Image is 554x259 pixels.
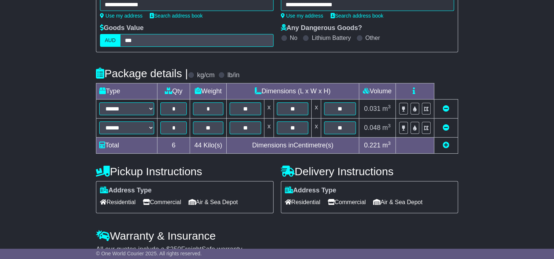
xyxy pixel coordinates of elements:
a: Remove this item [443,124,449,131]
span: Residential [100,196,135,208]
h4: Delivery Instructions [281,165,458,177]
h4: Package details | [96,67,188,79]
label: No [290,34,297,41]
h4: Warranty & Insurance [96,230,458,242]
a: Search address book [150,13,202,19]
td: Total [96,138,157,154]
label: Any Dangerous Goods? [281,24,362,32]
a: Search address book [331,13,383,19]
span: m [382,105,391,112]
a: Use my address [100,13,142,19]
sup: 3 [388,104,391,109]
span: Air & Sea Depot [189,196,238,208]
sup: 3 [388,140,391,146]
label: AUD [100,34,120,47]
td: x [312,119,321,138]
span: m [382,124,391,131]
label: Lithium Battery [312,34,351,41]
label: Other [365,34,380,41]
td: Dimensions in Centimetre(s) [226,138,359,154]
span: Air & Sea Depot [373,196,423,208]
span: m [382,142,391,149]
label: kg/cm [197,71,215,79]
td: x [264,119,274,138]
a: Add new item [443,142,449,149]
td: x [312,100,321,119]
td: Kilo(s) [190,138,227,154]
div: All our quotes include a $ FreightSafe warranty. [96,245,458,254]
td: Qty [157,83,190,100]
sup: 3 [388,123,391,128]
span: 0.048 [364,124,380,131]
td: x [264,100,274,119]
span: Commercial [328,196,366,208]
span: 0.031 [364,105,380,112]
td: Dimensions (L x W x H) [226,83,359,100]
label: lb/in [227,71,239,79]
td: Volume [359,83,395,100]
td: 6 [157,138,190,154]
label: Goods Value [100,24,144,32]
a: Remove this item [443,105,449,112]
span: 0.221 [364,142,380,149]
td: Type [96,83,157,100]
span: 44 [194,142,202,149]
a: Use my address [281,13,323,19]
label: Address Type [285,187,337,195]
span: Commercial [143,196,181,208]
h4: Pickup Instructions [96,165,273,177]
span: 250 [170,245,181,253]
span: © One World Courier 2025. All rights reserved. [96,251,202,256]
td: Weight [190,83,227,100]
label: Address Type [100,187,152,195]
span: Residential [285,196,320,208]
